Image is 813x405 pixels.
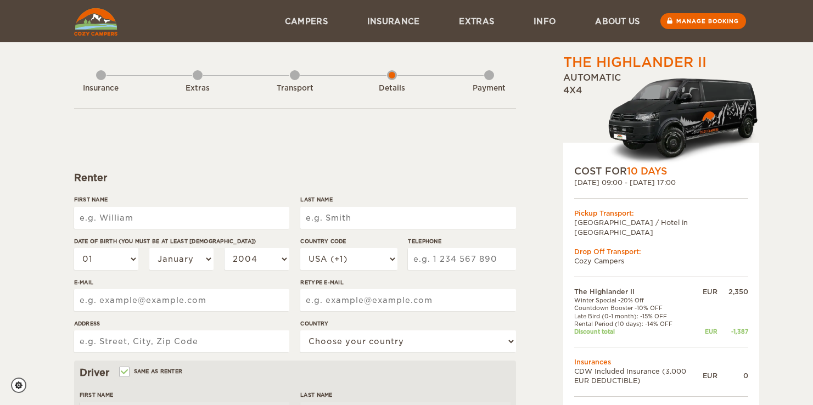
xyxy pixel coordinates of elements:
label: Telephone [408,237,515,245]
input: e.g. example@example.com [300,289,515,311]
a: Cookie settings [11,378,33,393]
td: Discount total [574,328,703,335]
td: Countdown Booster -10% OFF [574,304,703,312]
td: Rental Period (10 days): -14% OFF [574,320,703,328]
label: Country [300,319,515,328]
label: Last Name [300,391,510,399]
label: E-mail [74,278,289,286]
label: Same as renter [120,366,183,376]
div: EUR [703,371,717,380]
td: Insurances [574,357,748,367]
td: CDW Included Insurance (3.000 EUR DEDUCTIBLE) [574,367,703,385]
label: Last Name [300,195,515,204]
div: 0 [717,371,748,380]
div: Insurance [71,83,131,94]
div: Payment [459,83,519,94]
span: 10 Days [627,166,667,177]
label: First Name [74,195,289,204]
div: EUR [703,287,717,296]
div: 2,350 [717,287,748,296]
td: The Highlander II [574,287,703,296]
label: Date of birth (You must be at least [DEMOGRAPHIC_DATA]) [74,237,289,245]
div: -1,387 [717,328,748,335]
div: Transport [265,83,325,94]
td: [GEOGRAPHIC_DATA] / Hotel in [GEOGRAPHIC_DATA] [574,218,748,237]
div: Details [362,83,422,94]
div: Extras [167,83,228,94]
div: The Highlander II [563,53,707,72]
label: First Name [80,391,289,399]
input: Same as renter [120,369,127,376]
input: e.g. example@example.com [74,289,289,311]
input: e.g. William [74,207,289,229]
div: Driver [80,366,511,379]
input: e.g. 1 234 567 890 [408,248,515,270]
td: Winter Special -20% Off [574,296,703,304]
td: Cozy Campers [574,256,748,266]
div: [DATE] 09:00 - [DATE] 17:00 [574,178,748,187]
a: Manage booking [660,13,746,29]
input: e.g. Smith [300,207,515,229]
div: Drop Off Transport: [574,247,748,256]
div: Automatic 4x4 [563,72,759,165]
div: COST FOR [574,165,748,178]
input: e.g. Street, City, Zip Code [74,330,289,352]
img: Cozy Campers [74,8,117,36]
td: Late Bird (0-1 month): -15% OFF [574,312,703,320]
label: Country Code [300,237,397,245]
img: HighlanderXL.png [607,75,759,165]
label: Address [74,319,289,328]
label: Retype E-mail [300,278,515,286]
div: Renter [74,171,516,184]
div: Pickup Transport: [574,209,748,218]
div: EUR [703,328,717,335]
